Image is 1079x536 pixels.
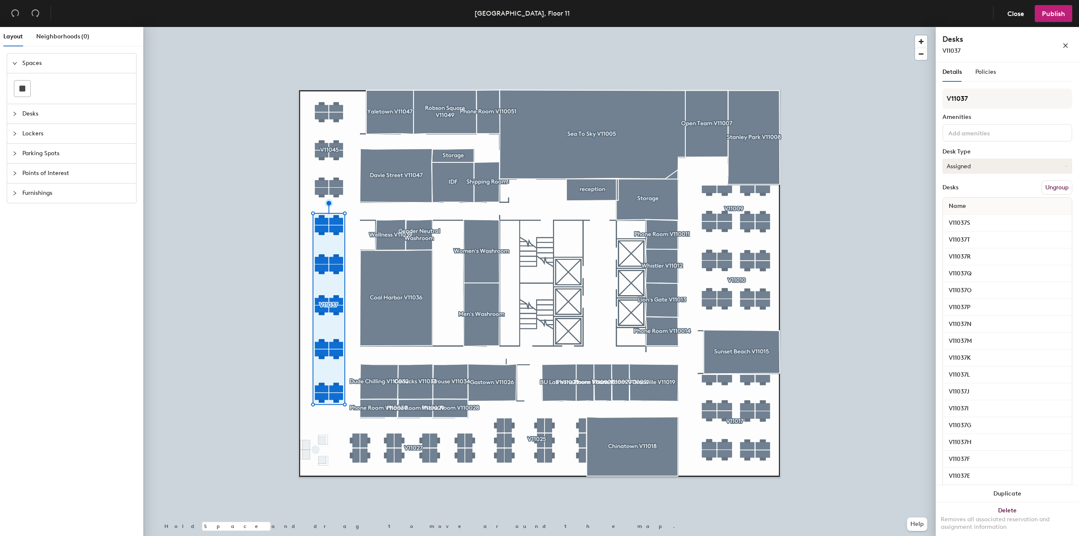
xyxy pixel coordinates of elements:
[12,151,17,156] span: collapsed
[12,171,17,176] span: collapsed
[945,420,1070,431] input: Unnamed desk
[942,47,961,54] span: V11037
[945,386,1070,398] input: Unnamed desk
[975,68,996,75] span: Policies
[947,127,1023,137] input: Add amenities
[941,516,1074,531] div: Removes all associated reservation and assignment information
[12,131,17,136] span: collapsed
[1000,5,1031,22] button: Close
[1063,43,1068,48] span: close
[942,114,1072,121] div: Amenities
[945,217,1070,229] input: Unnamed desk
[12,191,17,196] span: collapsed
[945,199,970,214] span: Name
[22,183,131,203] span: Furnishings
[27,5,44,22] button: Redo (⌘ + ⇧ + Z)
[22,164,131,183] span: Points of Interest
[942,184,958,191] div: Desks
[942,68,962,75] span: Details
[907,517,927,531] button: Help
[475,8,570,19] div: [GEOGRAPHIC_DATA], Floor 11
[1007,10,1024,18] span: Close
[945,369,1070,381] input: Unnamed desk
[945,335,1070,347] input: Unnamed desk
[7,5,24,22] button: Undo (⌘ + Z)
[12,61,17,66] span: expanded
[22,124,131,143] span: Lockers
[945,268,1070,280] input: Unnamed desk
[1042,10,1065,18] span: Publish
[1035,5,1072,22] button: Publish
[22,144,131,163] span: Parking Spots
[945,318,1070,330] input: Unnamed desk
[945,285,1070,296] input: Unnamed desk
[36,33,89,40] span: Neighborhoods (0)
[936,485,1079,502] button: Duplicate
[942,159,1072,174] button: Assigned
[942,148,1072,155] div: Desk Type
[945,453,1070,465] input: Unnamed desk
[945,470,1070,482] input: Unnamed desk
[3,33,23,40] span: Layout
[22,104,131,124] span: Desks
[945,403,1070,415] input: Unnamed desk
[942,34,1035,45] h4: Desks
[945,436,1070,448] input: Unnamed desk
[11,9,19,17] span: undo
[12,111,17,116] span: collapsed
[945,234,1070,246] input: Unnamed desk
[945,302,1070,313] input: Unnamed desk
[1041,180,1072,195] button: Ungroup
[22,54,131,73] span: Spaces
[945,251,1070,263] input: Unnamed desk
[945,352,1070,364] input: Unnamed desk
